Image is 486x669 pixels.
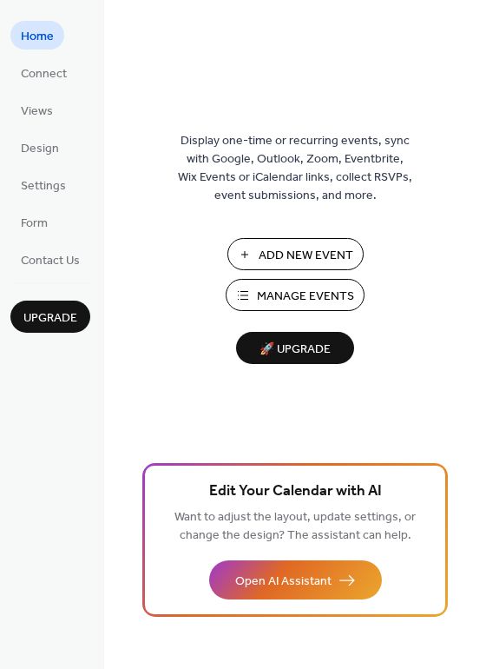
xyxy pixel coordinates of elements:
[174,506,416,547] span: Want to adjust the layout, update settings, or change the design? The assistant can help.
[21,28,54,46] span: Home
[246,338,344,361] span: 🚀 Upgrade
[21,103,53,121] span: Views
[257,288,354,306] span: Manage Events
[259,247,353,265] span: Add New Event
[10,208,58,236] a: Form
[10,96,63,124] a: Views
[10,245,90,274] a: Contact Us
[178,132,412,205] span: Display one-time or recurring events, sync with Google, Outlook, Zoom, Eventbrite, Wix Events or ...
[227,238,364,270] button: Add New Event
[21,177,66,195] span: Settings
[21,215,48,233] span: Form
[10,58,77,87] a: Connect
[10,21,64,50] a: Home
[21,252,80,270] span: Contact Us
[23,309,77,328] span: Upgrade
[21,140,59,158] span: Design
[226,279,364,311] button: Manage Events
[10,133,69,162] a: Design
[209,560,382,599] button: Open AI Assistant
[236,332,354,364] button: 🚀 Upgrade
[235,573,332,591] span: Open AI Assistant
[10,170,76,199] a: Settings
[209,480,382,504] span: Edit Your Calendar with AI
[10,301,90,333] button: Upgrade
[21,65,67,83] span: Connect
